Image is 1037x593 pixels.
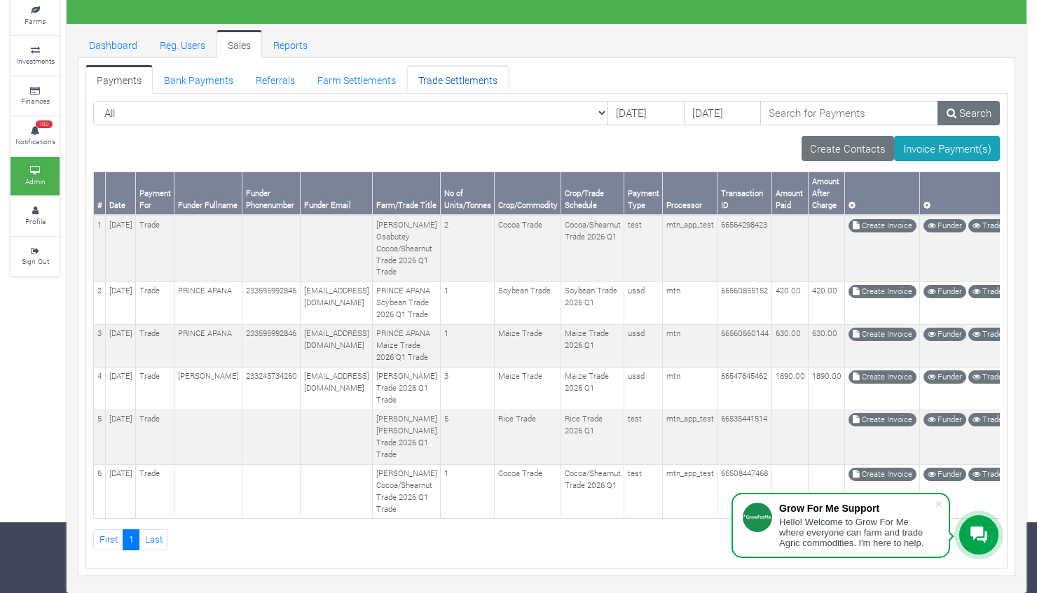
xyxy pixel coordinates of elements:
[663,464,717,519] td: mtn_app_test
[561,367,624,410] td: Maize Trade 2026 Q1
[849,413,916,426] a: Create Invoice
[16,56,55,66] small: Investments
[561,281,624,324] td: Soybean Trade 2026 Q1
[624,281,663,324] td: ussd
[849,328,916,341] a: Create Invoice
[373,324,441,367] td: PRINCE APANA Maize Trade 2026 Q1 Trade
[94,367,106,410] td: 4
[11,36,60,75] a: Investments
[136,172,174,215] th: Payment For
[717,367,772,410] td: 66547845462
[136,367,174,410] td: Trade
[968,219,1007,232] a: Trade
[561,410,624,464] td: Rice Trade 2026 Q1
[94,324,106,367] td: 3
[94,410,106,464] td: 5
[663,324,717,367] td: mtn
[373,215,441,281] td: [PERSON_NAME] Osabutey Cocoa/Shearnut Trade 2026 Q1 Trade
[106,410,136,464] td: [DATE]
[441,215,495,281] td: 2
[85,65,153,93] a: Payments
[968,370,1007,384] a: Trade
[407,65,509,93] a: Trade Settlements
[779,517,935,548] div: Hello! Welcome to Grow For Me where everyone can farm and trade Agric commodities. I'm here to help.
[495,410,561,464] td: Rice Trade
[717,464,772,519] td: 66508447468
[809,281,845,324] td: 420.00
[495,464,561,519] td: Cocoa Trade
[106,281,136,324] td: [DATE]
[136,464,174,519] td: Trade
[495,367,561,410] td: Maize Trade
[441,324,495,367] td: 1
[772,367,809,410] td: 1890.00
[11,77,60,116] a: Finances
[306,65,407,93] a: Farm Settlements
[809,172,845,215] th: Amount After Charge
[106,172,136,215] th: Date
[245,65,306,93] a: Referrals
[624,324,663,367] td: ussd
[809,367,845,410] td: 1890.00
[93,529,1000,550] nav: Page Navigation
[149,30,217,58] a: Reg. Users
[772,281,809,324] td: 420.00
[242,281,301,324] td: 233595992846
[624,172,663,215] th: Payment Type
[624,464,663,519] td: test
[923,219,966,232] a: Funder
[242,367,301,410] td: 233245734260
[663,172,717,215] th: Processor
[106,464,136,519] td: [DATE]
[301,367,373,410] td: [EMAIL_ADDRESS][DOMAIN_NAME]
[772,172,809,215] th: Amount Paid
[663,410,717,464] td: mtn_app_test
[495,215,561,281] td: Cocoa Trade
[923,370,966,384] a: Funder
[153,65,245,93] a: Bank Payments
[717,324,772,367] td: 66560660144
[441,281,495,324] td: 1
[441,367,495,410] td: 3
[779,503,935,514] div: Grow For Me Support
[561,215,624,281] td: Cocoa/Shearnut Trade 2026 Q1
[174,281,242,324] td: PRINCE APANA
[717,410,772,464] td: 66535441514
[373,172,441,215] th: Farm/Trade Title
[561,464,624,519] td: Cocoa/Shearnut Trade 2026 Q1
[136,215,174,281] td: Trade
[136,281,174,324] td: Trade
[441,410,495,464] td: 5
[624,367,663,410] td: ussd
[11,237,60,276] a: Sign Out
[624,215,663,281] td: test
[938,101,1000,126] a: Search
[717,172,772,215] th: Transaction ID
[441,172,495,215] th: No of Units/Tonnes
[217,30,262,58] a: Sales
[94,464,106,519] td: 6
[25,216,46,226] small: Profile
[174,367,242,410] td: [PERSON_NAME]
[849,468,916,481] a: Create Invoice
[78,30,149,58] a: Dashboard
[174,324,242,367] td: PRINCE APANA
[123,529,139,550] a: 1
[968,413,1007,426] a: Trade
[663,281,717,324] td: mtn
[624,410,663,464] td: test
[373,464,441,519] td: [PERSON_NAME] Cocoa/Shearnut Trade 2026 Q1 Trade
[760,101,939,126] input: Search for Payments
[93,529,123,550] a: First
[923,413,966,426] a: Funder
[25,176,46,186] small: Admin
[968,328,1007,341] a: Trade
[25,16,46,26] small: Farms
[106,215,136,281] td: [DATE]
[136,410,174,464] td: Trade
[561,324,624,367] td: Maize Trade 2026 Q1
[849,285,916,298] a: Create Invoice
[495,172,561,215] th: Crop/Commodity
[894,136,1000,161] a: Invoice Payment(s)
[684,101,761,126] input: DD/MM/YYYY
